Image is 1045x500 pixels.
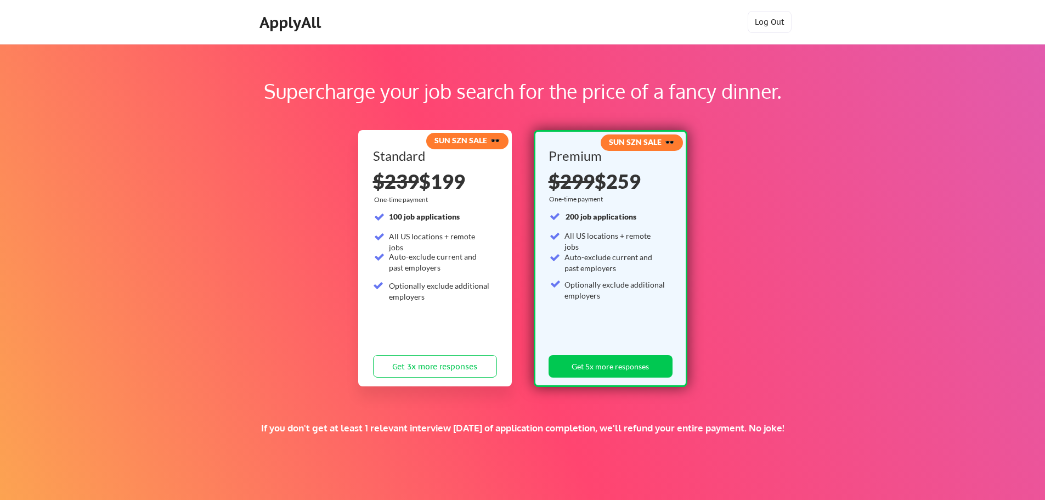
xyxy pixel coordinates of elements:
div: If you don't get at least 1 relevant interview [DATE] of application completion, we'll refund you... [190,422,855,434]
strong: SUN SZN SALE 🕶️ [434,136,500,145]
button: Get 5x more responses [549,355,673,378]
div: One-time payment [549,195,606,204]
button: Get 3x more responses [373,355,497,378]
div: Premium [549,149,669,162]
strong: 200 job applications [566,212,636,221]
div: ApplyAll [259,13,324,32]
div: Supercharge your job search for the price of a fancy dinner. [70,76,975,106]
div: All US locations + remote jobs [564,231,666,252]
div: $259 [549,171,669,191]
div: Auto-exclude current and past employers [389,251,490,273]
button: Log Out [748,11,792,33]
div: Optionally exclude additional employers [389,280,490,302]
strong: SUN SZN SALE 🕶️ [609,137,674,147]
div: Auto-exclude current and past employers [564,252,666,273]
div: Optionally exclude additional employers [564,279,666,301]
div: All US locations + remote jobs [389,231,490,252]
strong: 100 job applications [389,212,460,221]
div: One-time payment [374,195,431,204]
s: $299 [549,169,595,193]
s: $239 [373,169,419,193]
div: Standard [373,149,493,162]
div: $199 [373,171,497,191]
